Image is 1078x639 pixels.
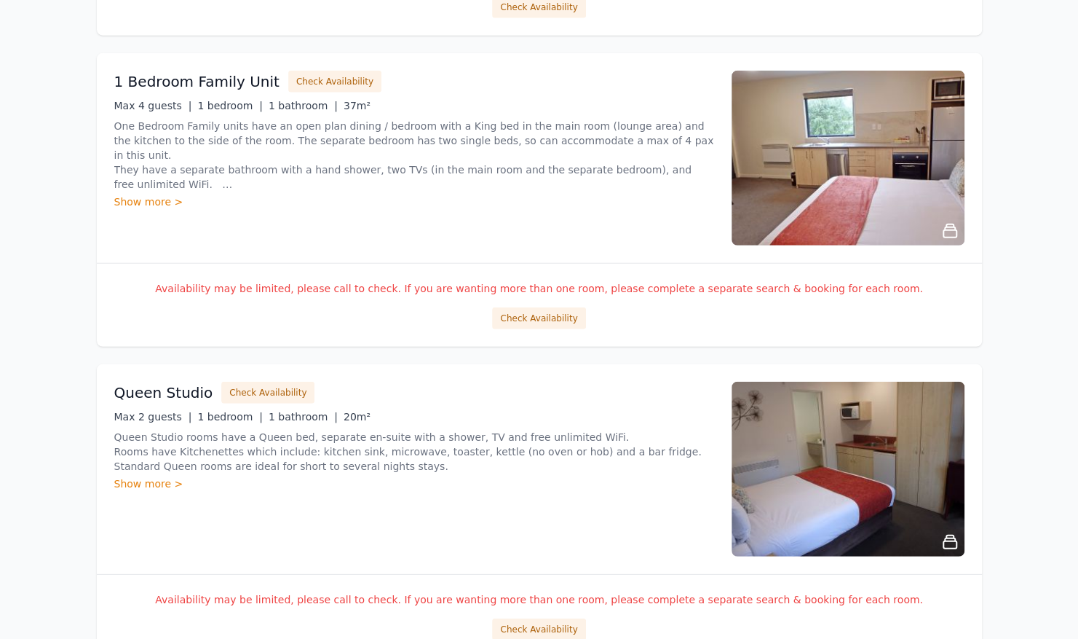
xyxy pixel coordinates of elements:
[114,411,192,423] span: Max 2 guests |
[269,411,338,423] span: 1 bathroom |
[114,477,714,491] div: Show more >
[269,100,338,111] span: 1 bathroom |
[114,281,964,296] p: Availability may be limited, please call to check. If you are wanting more than one room, please ...
[114,119,714,192] p: One Bedroom Family units have an open plan dining / bedroom with a King bed in the main room (lou...
[114,195,714,209] div: Show more >
[221,382,314,404] button: Check Availability
[344,411,370,423] span: 20m²
[492,307,585,329] button: Check Availability
[197,100,263,111] span: 1 bedroom |
[114,71,280,92] h3: 1 Bedroom Family Unit
[114,430,714,474] p: Queen Studio rooms have a Queen bed, separate en-suite with a shower, TV and free unlimited WiFi....
[288,71,381,93] button: Check Availability
[197,411,263,423] span: 1 bedroom |
[114,592,964,607] p: Availability may be limited, please call to check. If you are wanting more than one room, please ...
[344,100,370,111] span: 37m²
[114,100,192,111] span: Max 4 guests |
[114,383,213,403] h3: Queen Studio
